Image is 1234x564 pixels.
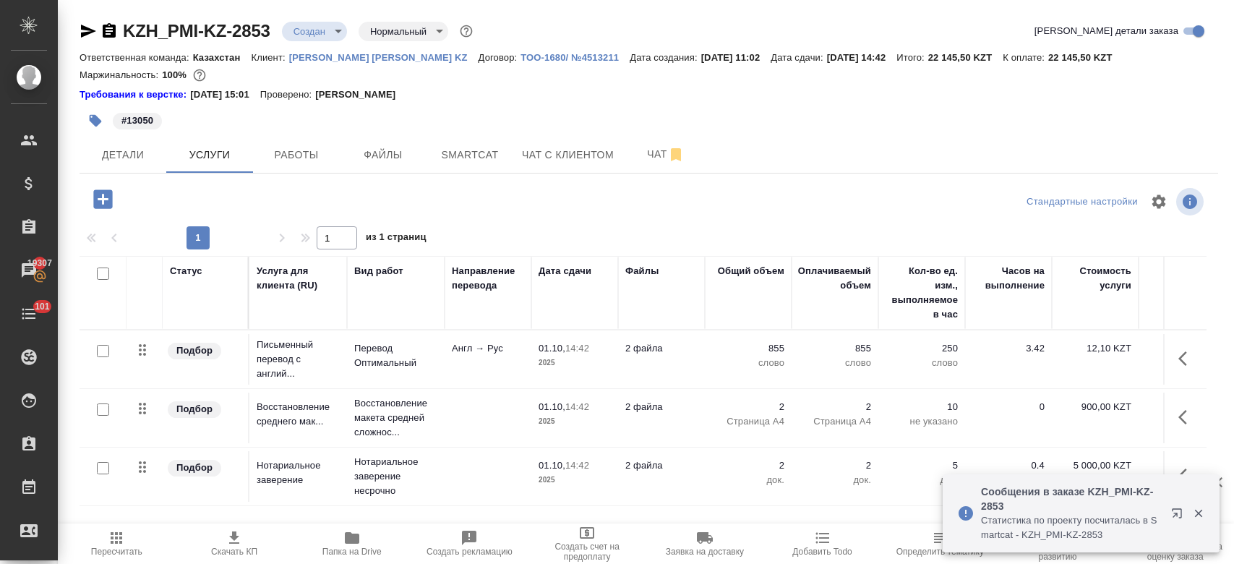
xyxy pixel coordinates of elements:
p: 14:42 [565,401,589,412]
button: Открыть в новой вкладке [1162,499,1197,534]
span: Создать счет на предоплату [537,542,638,562]
button: Добавить Todo [763,524,881,564]
span: Папка на Drive [322,547,382,557]
p: Дата создания: [630,52,700,63]
button: Добавить тэг [80,105,111,137]
p: ТОО-1680/ №4513211 [520,52,630,63]
p: Казахстан [193,52,252,63]
a: ТОО-1680/ №4513211 [520,51,630,63]
a: 19307 [4,252,54,289]
div: Создан [282,22,347,41]
p: [PERSON_NAME] [315,87,406,102]
button: Пересчитать [58,524,176,564]
span: Скачать КП [211,547,257,557]
button: Создан [289,25,330,38]
p: слово [799,356,871,370]
p: 250 [886,341,958,356]
p: Перевод Оптимальный [354,341,437,370]
p: Страница А4 [712,414,784,429]
button: Показать кнопки [1170,400,1204,435]
div: Вид работ [354,264,403,278]
button: Нормальный [366,25,431,38]
svg: Отписаться [667,146,685,163]
div: Скидка / наценка [1146,264,1218,293]
a: 101 [4,296,54,332]
p: 5 [886,458,958,473]
button: Показать кнопки [1170,341,1204,376]
button: 0.00 KZT; [190,66,209,85]
p: 2 [799,458,871,473]
button: Создать счет на предоплату [528,524,646,564]
p: Клиент: [251,52,288,63]
p: Англ → Рус [452,341,524,356]
span: Чат с клиентом [522,146,614,164]
button: Показать кнопки [1170,458,1204,493]
p: Подбор [176,461,213,475]
span: 19307 [19,256,61,270]
p: К оплате: [1003,52,1048,63]
p: 2 файла [625,458,698,473]
p: 01.10, [539,343,565,354]
span: 101 [26,299,59,314]
p: док. [886,473,958,487]
p: 12,10 KZT [1059,341,1131,356]
button: Скачать КП [176,524,293,564]
p: Итого: [896,52,927,63]
button: Скопировать ссылку [100,22,118,40]
p: Маржинальность: [80,69,162,80]
span: Детали [88,146,158,164]
p: 900,00 KZT [1059,400,1131,414]
td: 0.4 [965,451,1052,502]
p: #13050 [121,114,153,128]
p: 0 % [1146,400,1218,414]
span: Файлы [348,146,418,164]
p: Восстановление макета средней сложнос... [354,396,437,440]
p: 2 [712,458,784,473]
div: split button [1023,191,1141,213]
span: Пересчитать [91,547,142,557]
div: Услуга для клиента (RU) [257,264,340,293]
p: Нотариальное заверение несрочно [354,455,437,498]
span: Посмотреть информацию [1176,188,1207,215]
div: Оплачиваемый объем [798,264,871,293]
span: Чат [631,145,700,163]
a: Требования к верстке: [80,87,190,102]
p: 5 000,00 KZT [1059,458,1131,473]
p: 0 % [1146,458,1218,473]
div: Общий объем [718,264,784,278]
button: Определить тематику [881,524,999,564]
p: Сообщения в заказе KZH_PMI-KZ-2853 [981,484,1162,513]
p: 01.10, [539,460,565,471]
p: док. [712,473,784,487]
p: слово [712,356,784,370]
a: KZH_PMI-KZ-2853 [123,21,270,40]
span: из 1 страниц [366,228,427,249]
p: Договор: [479,52,521,63]
p: Ответственная команда: [80,52,193,63]
div: Создан [359,22,448,41]
p: 2025 [539,473,611,487]
p: 855 [712,341,784,356]
div: Направление перевода [452,264,524,293]
p: док. [799,473,871,487]
p: Нотариальное заверение [257,458,340,487]
td: 0 [965,393,1052,443]
p: Дата сдачи: [771,52,826,63]
p: [DATE] 11:02 [701,52,771,63]
p: слово [886,356,958,370]
p: 2 файла [625,400,698,414]
button: Создать рекламацию [411,524,528,564]
p: [PERSON_NAME] [PERSON_NAME] KZ [289,52,479,63]
p: Страница А4 [799,414,871,429]
p: 22 145,50 KZT [928,52,1003,63]
div: Файлы [625,264,659,278]
span: Работы [262,146,331,164]
p: [DATE] 14:42 [827,52,897,63]
p: 10 [886,400,958,414]
p: 14:42 [565,460,589,471]
p: 14:42 [565,343,589,354]
button: Папка на Drive [293,524,411,564]
p: 01.10, [539,401,565,412]
p: 100% [162,69,190,80]
button: Заявка на доставку [646,524,764,564]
